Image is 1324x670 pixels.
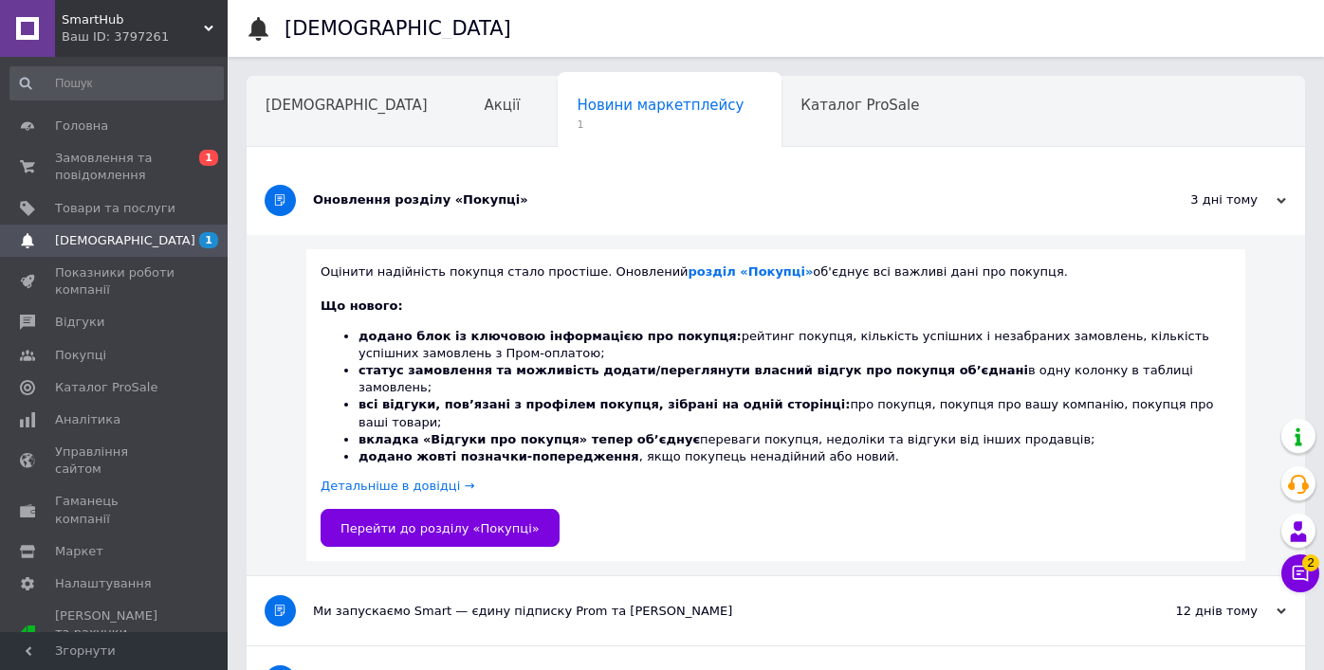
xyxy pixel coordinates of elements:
[359,397,1214,428] span: про покупця, покупця про вашу компанію, покупця про ваші товари;
[800,97,919,114] span: Каталог ProSale
[313,191,1096,208] div: Оновлення розділу «Покупці»
[55,150,175,184] span: Замовлення та повідомлення
[55,411,120,428] span: Аналітика
[359,397,850,411] b: всі відгуки, пов’язані з профілем покупця, зібрані на одній сторінці:
[359,432,1095,446] span: переваги покупця, недоліки та відгуки від інших продавців;
[199,232,218,248] span: 1
[689,264,814,279] a: розділ «Покупці»
[55,118,108,135] span: Головна
[55,493,175,527] span: Гаманець компанії
[55,232,195,249] span: [DEMOGRAPHIC_DATA]
[55,543,103,560] span: Маркет
[62,11,204,28] span: SmartHub
[55,347,106,364] span: Покупці
[321,479,474,493] a: Детальніше в довідці →
[1096,603,1286,620] div: 12 днів тому
[55,575,152,592] span: Налаштування
[55,444,175,478] span: Управління сайтом
[313,603,1096,620] div: Ми запускаємо Smart — єдину підписку Prom та [PERSON_NAME]
[62,28,228,45] div: Ваш ID: 3797261
[340,521,540,535] span: Перейти до розділу «Покупці»
[55,264,175,299] span: Показники роботи компанії
[55,379,157,396] span: Каталог ProSale
[285,17,511,40] h1: [DEMOGRAPHIC_DATA]
[359,329,1209,360] span: рейтинг покупця, кількість успішних і незабраних замовлень, кількість успішних замовлень з Пром-о...
[359,432,700,446] b: вкладка «Відгуки про покупця» тепер обʼєднує
[55,314,104,331] span: Відгуки
[359,363,1193,394] span: в одну колонку в таблиці замовлень;
[359,363,1028,377] b: статус замовлення та можливість додати/переглянути власний відгук про покупця обʼєднані
[321,263,1231,281] div: Оцінити надійність покупця стало простіше. Оновлений об'єднує всі важливі дані про покупця.
[485,97,521,114] span: Акції
[1281,554,1319,592] button: Чат з покупцем2
[359,329,742,343] b: додано блок із ключовою інформацією про покупця:
[577,118,744,132] span: 1
[266,97,428,114] span: [DEMOGRAPHIC_DATA]
[1096,191,1286,208] div: 3 дні тому
[359,449,639,463] b: додано жовті позначки-попередження
[9,66,224,100] input: Пошук
[55,200,175,217] span: Товари та послуги
[55,607,175,660] span: [PERSON_NAME] та рахунки
[199,150,218,166] span: 1
[577,97,744,114] span: Новини маркетплейсу
[1302,554,1319,571] span: 2
[359,449,899,463] span: , якщо покупець ненадійний або новий.
[321,299,403,313] b: Що нового:
[321,509,560,547] a: Перейти до розділу «Покупці»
